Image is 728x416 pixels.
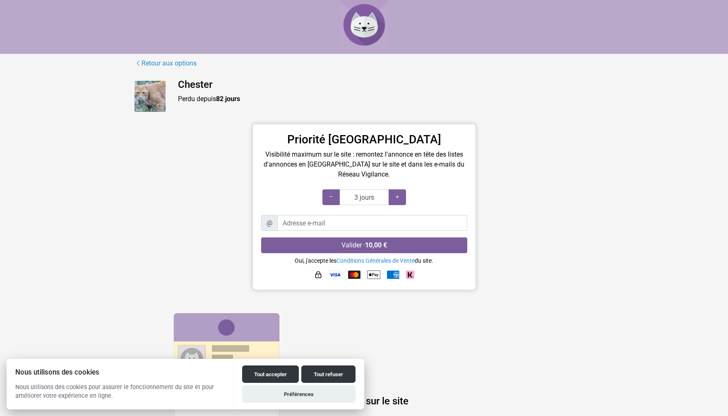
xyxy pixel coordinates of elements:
[295,257,433,264] small: Oui, j'accepte les du site.
[7,368,233,376] h2: Nous utilisons des cookies
[348,271,360,279] img: Mastercard
[261,133,467,147] h3: Priorité [GEOGRAPHIC_DATA]
[261,150,467,179] p: Visibilité maximum sur le site : remontez l'annonce en tête des listes d'annonces en [GEOGRAPHIC_...
[292,395,555,407] h4: Plus de visibilité sur le site
[336,257,415,264] a: Conditions Générales de Vente
[406,271,414,279] img: Klarna
[277,215,467,231] input: Adresse e-mail
[178,94,594,104] p: Perdu depuis
[216,95,240,103] strong: 82 jours
[7,383,233,407] p: Nous utilisons des cookies pour assurer le fonctionnement du site et pour améliorer votre expérie...
[135,58,197,69] a: Retour aux options
[242,385,356,403] button: Préférences
[301,365,356,383] button: Tout refuser
[314,271,322,279] img: HTTPS : paiement sécurisé
[329,271,341,279] img: Visa
[261,215,278,231] span: @
[387,271,399,279] img: American Express
[365,241,387,249] strong: 10,00 €
[242,365,299,383] button: Tout accepter
[261,237,467,253] button: Valider ·10,00 €
[178,79,594,91] h4: Chester
[367,268,380,281] img: Apple Pay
